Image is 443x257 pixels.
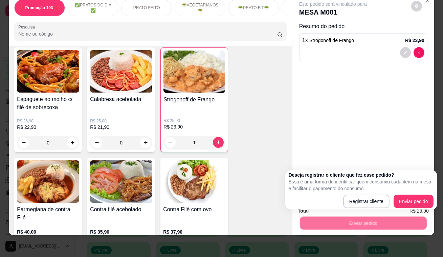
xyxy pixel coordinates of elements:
p: R$ 25,00 [90,118,152,124]
input: Pesquisa [18,31,277,37]
img: product-image [163,160,225,203]
button: decrease-product-quantity [400,47,411,58]
h4: Contra Filè com ovo [163,205,225,214]
p: MESA M001 [299,7,367,17]
img: product-image [17,50,79,93]
p: R$ 37,90 [163,229,225,235]
button: Registrar cliente [343,195,390,208]
label: Pesquisa [18,24,37,30]
p: R$ 35,90 [90,229,152,235]
img: product-image [17,160,79,203]
p: 🥗PRATO FIT🥗 [238,5,269,11]
p: R$ 25,00 [163,118,225,123]
button: decrease-product-quantity [91,137,102,148]
p: Essa é uma forma de identificar quem consumiu cada item na mesa e facilitar o pagamento do consumo. [289,178,434,192]
p: 🥗VEGETARIANOS🥗 [180,2,220,13]
span: R$ 23,90 [409,207,429,215]
p: R$ 23,90 [163,123,225,130]
img: product-image [90,160,152,203]
img: product-image [163,51,225,93]
p: R$ 40,00 [17,229,79,235]
img: product-image [90,50,152,93]
h4: Contra filé acebolado [90,205,152,214]
span: Strogonoff de Frango [309,38,354,43]
strong: Total [298,208,309,214]
button: decrease-product-quantity [165,137,176,148]
p: Resumo do pedido [299,22,427,31]
button: Enviar pedido [394,195,434,208]
button: increase-product-quantity [67,137,78,148]
button: decrease-product-quantity [411,1,422,12]
h4: Calabresa acebolada [90,95,152,103]
button: decrease-product-quantity [18,137,29,148]
p: R$ 23,90 [405,37,424,44]
button: increase-product-quantity [213,137,224,148]
p: ‼️Promoção 193 ‼️ [20,5,59,11]
p: Este pedido será vinculado para [299,1,367,7]
p: ✅PRATOS DO DIA ✅ [73,2,113,13]
p: PRATO FEITO [133,5,160,11]
h4: Strogonoff de Frango [163,96,225,104]
button: Enviar pedido [300,217,427,230]
p: R$ 26,90 [17,118,79,124]
button: decrease-product-quantity [414,47,424,58]
h4: Espaguete ao molho c/ filé de sobrecoxa [17,95,79,112]
button: increase-product-quantity [140,137,151,148]
h4: Parmegiana de contra Filé [17,205,79,222]
h2: Deseja registrar o cliente que fez esse pedido? [289,172,434,178]
p: 1 x [302,36,354,44]
p: R$ 21,90 [90,124,152,131]
p: R$ 22,90 [17,124,79,131]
